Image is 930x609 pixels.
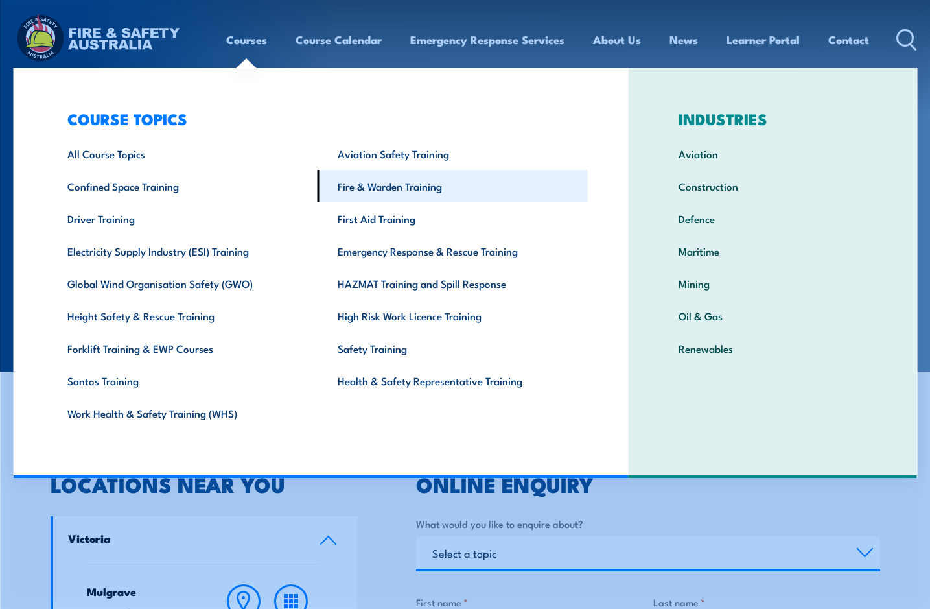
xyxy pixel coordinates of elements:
[318,235,588,267] a: Emergency Response & Rescue Training
[296,23,382,57] a: Course Calendar
[47,235,318,267] a: Electricity Supply Industry (ESI) Training
[727,23,800,57] a: Learner Portal
[828,23,869,57] a: Contact
[53,516,358,564] a: Victoria
[416,516,880,531] label: What would you like to enquire about?
[658,202,887,235] a: Defence
[47,397,318,429] a: Work Health & Safety Training (WHS)
[318,300,588,332] a: High Risk Work Licence Training
[47,137,318,170] a: All Course Topics
[318,202,588,235] a: First Aid Training
[47,332,318,364] a: Forklift Training & EWP Courses
[416,475,880,493] h2: ONLINE ENQUIRY
[658,300,887,332] a: Oil & Gas
[658,235,887,267] a: Maritime
[658,267,887,300] a: Mining
[47,110,588,128] h3: COURSE TOPICS
[47,300,318,332] a: Height Safety & Rescue Training
[47,202,318,235] a: Driver Training
[658,137,887,170] a: Aviation
[410,23,564,57] a: Emergency Response Services
[658,332,887,364] a: Renewables
[318,170,588,202] a: Fire & Warden Training
[47,170,318,202] a: Confined Space Training
[318,332,588,364] a: Safety Training
[226,23,267,57] a: Courses
[47,364,318,397] a: Santos Training
[51,475,358,493] h2: LOCATIONS NEAR YOU
[87,584,195,599] h4: Mulgrave
[658,170,887,202] a: Construction
[669,23,698,57] a: News
[68,531,300,545] h4: Victoria
[318,137,588,170] a: Aviation Safety Training
[318,267,588,300] a: HAZMAT Training and Spill Response
[593,23,641,57] a: About Us
[47,267,318,300] a: Global Wind Organisation Safety (GWO)
[318,364,588,397] a: Health & Safety Representative Training
[658,110,887,128] h3: INDUSTRIES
